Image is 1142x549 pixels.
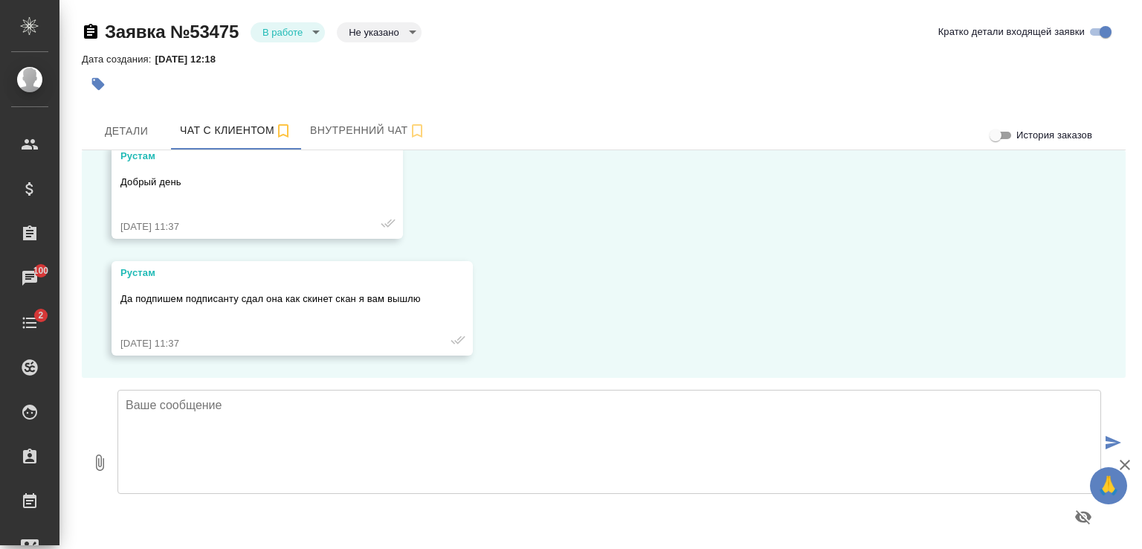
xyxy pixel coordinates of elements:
p: Добрый день [120,175,351,190]
div: [DATE] 11:37 [120,219,351,234]
p: [DATE] 12:18 [155,54,227,65]
span: 2 [29,308,52,323]
span: 🙏 [1096,470,1121,501]
span: Внутренний чат [310,121,426,140]
p: Да подпишем подписанту сдал она как скинет скан я вам вышлю [120,292,421,306]
button: 🙏 [1090,467,1127,504]
p: Дата создания: [82,54,155,65]
a: 100 [4,260,56,297]
button: В работе [258,26,307,39]
a: Заявка №53475 [105,22,239,42]
span: Кратко детали входящей заявки [938,25,1085,39]
div: В работе [337,22,421,42]
span: Чат с клиентом [180,121,292,140]
span: Детали [91,122,162,141]
div: Рустам [120,266,421,280]
button: 77072404455 (Рустам) - (undefined) [171,112,301,150]
div: [DATE] 11:37 [120,336,421,351]
button: Добавить тэг [82,68,114,100]
svg: Подписаться [274,122,292,140]
span: 100 [25,263,58,278]
svg: Подписаться [408,122,426,140]
div: В работе [251,22,325,42]
button: Не указано [344,26,403,39]
span: История заказов [1016,128,1092,143]
a: 2 [4,304,56,341]
button: Скопировать ссылку [82,23,100,41]
button: Предпросмотр [1065,499,1101,535]
div: Рустам [120,149,351,164]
